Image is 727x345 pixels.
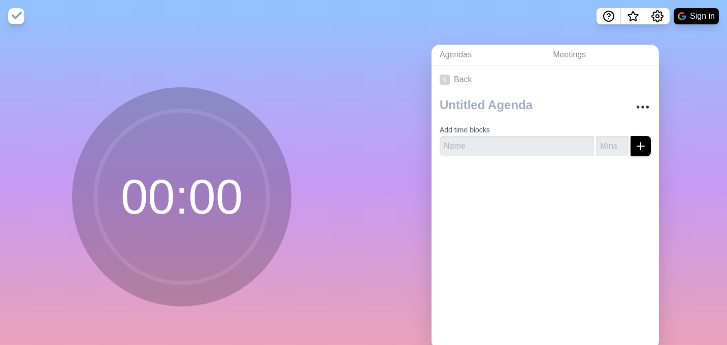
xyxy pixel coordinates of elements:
button: What’s new [621,8,645,24]
button: Settings [645,8,670,24]
button: More [633,97,653,117]
input: Name [440,136,594,156]
button: Help [597,8,621,24]
a: Agendas [432,45,545,65]
img: timeblocks logo [8,8,24,24]
button: Sign in [674,8,719,24]
label: Add time blocks [440,126,490,134]
a: Back [432,65,659,94]
input: Mins [596,136,629,156]
img: google logo [678,12,686,20]
a: Meetings [545,45,659,65]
